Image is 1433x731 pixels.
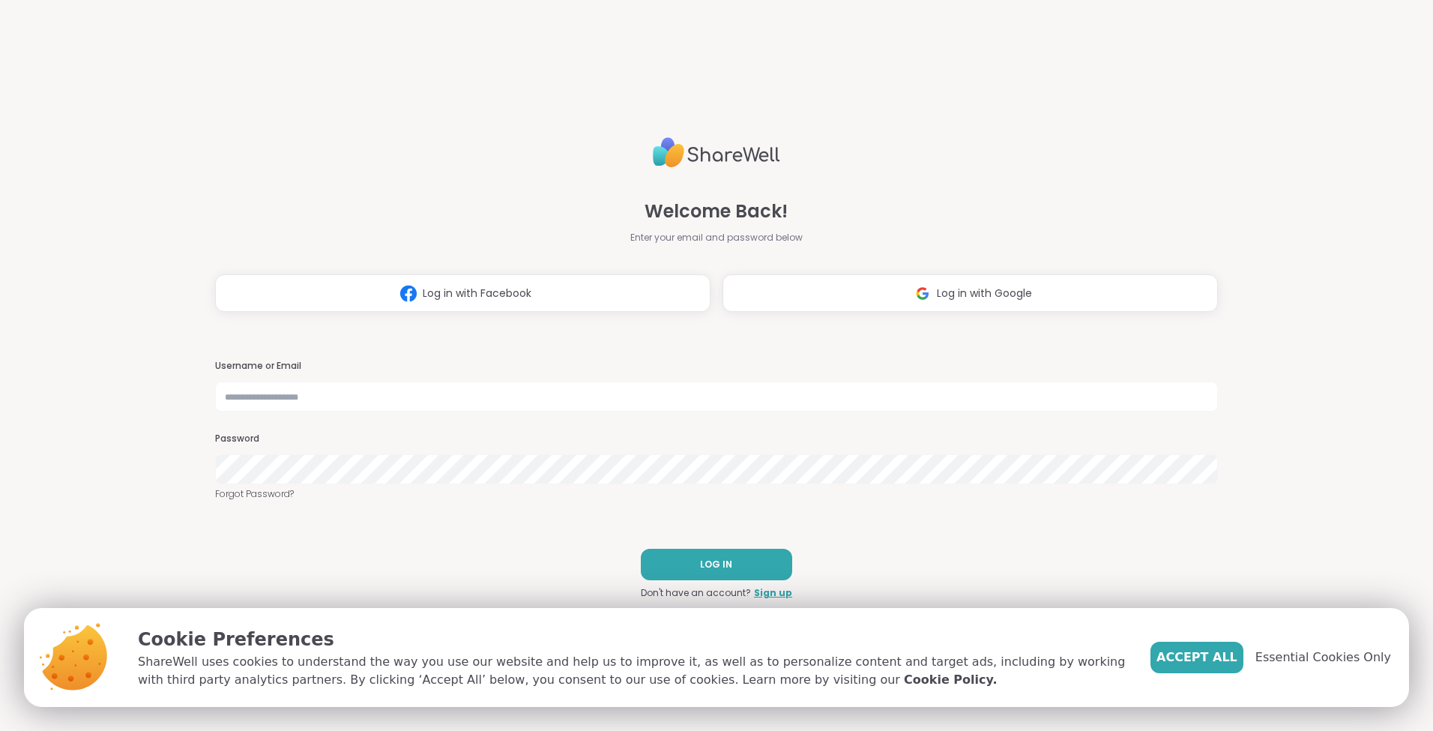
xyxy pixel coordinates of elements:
[138,653,1126,689] p: ShareWell uses cookies to understand the way you use our website and help us to improve it, as we...
[645,198,788,225] span: Welcome Back!
[904,671,997,689] a: Cookie Policy.
[138,626,1126,653] p: Cookie Preferences
[215,360,1218,373] h3: Username or Email
[215,487,1218,501] a: Forgot Password?
[722,274,1218,312] button: Log in with Google
[394,280,423,307] img: ShareWell Logomark
[630,231,803,244] span: Enter your email and password below
[423,286,531,301] span: Log in with Facebook
[754,586,792,600] a: Sign up
[937,286,1032,301] span: Log in with Google
[1156,649,1237,667] span: Accept All
[215,433,1218,445] h3: Password
[1150,642,1243,673] button: Accept All
[641,549,792,580] button: LOG IN
[1255,649,1391,667] span: Essential Cookies Only
[215,274,711,312] button: Log in with Facebook
[908,280,937,307] img: ShareWell Logomark
[700,558,732,571] span: LOG IN
[653,131,780,174] img: ShareWell Logo
[641,586,751,600] span: Don't have an account?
